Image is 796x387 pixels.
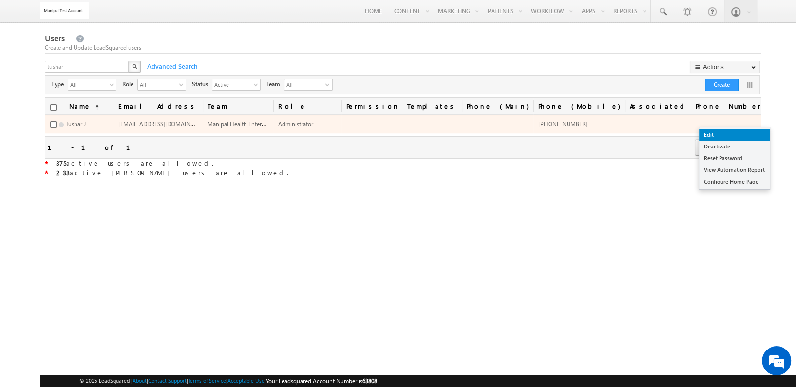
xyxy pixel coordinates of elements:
span: prev [695,139,713,156]
span: Active [212,79,252,89]
span: Your Leadsquared Account Number is [266,377,377,385]
button: Create [705,79,739,91]
a: prev [695,140,713,156]
span: All [138,79,178,89]
span: Permission Templates [341,98,462,114]
span: Users [45,33,65,44]
a: About [133,377,147,384]
img: Search [132,64,137,69]
a: Role [273,98,341,114]
div: Minimize live chat window [160,5,183,28]
span: [PHONE_NUMBER] [538,120,588,128]
em: Start Chat [133,300,177,313]
a: Phone (Main) [462,98,533,114]
span: select [110,82,117,87]
img: d_60004797649_company_0_60004797649 [17,51,41,64]
div: Chat with us now [51,51,164,64]
span: active users are allowed. [48,159,213,167]
span: [EMAIL_ADDRESS][DOMAIN_NAME] [118,119,211,128]
a: Name [64,98,104,114]
span: Role [122,80,137,89]
div: 1 - 1 of 1 [48,142,142,153]
textarea: Type your message and hit 'Enter' [13,90,178,292]
span: select [179,82,187,87]
a: Reset Password [699,152,770,164]
a: Phone (Mobile) [533,98,625,114]
div: Create and Update LeadSquared users [45,43,761,52]
a: Email Address [114,98,203,114]
span: Team [203,98,273,114]
span: Team [266,80,284,89]
img: Custom Logo [40,2,89,19]
a: View Automation Report [699,164,770,176]
span: Status [192,80,212,89]
span: Manipal Health Enterprises Pvt Ltd [208,119,296,128]
span: All [284,79,323,90]
a: Edit [699,129,770,141]
strong: 375 [56,159,66,167]
a: Deactivate [699,141,770,152]
span: Advanced Search [142,62,201,71]
span: active [PERSON_NAME] users are allowed. [48,168,288,177]
span: Tushar J [66,120,86,128]
a: Acceptable Use [227,377,265,384]
strong: 233 [56,168,70,177]
span: (sorted ascending) [91,103,99,111]
span: All [68,79,108,89]
a: Associated Phone Numbers [625,98,773,114]
span: Administrator [278,120,313,128]
a: Configure Home Page [699,176,770,187]
span: select [254,82,262,87]
span: © 2025 LeadSquared | | | | | [79,376,377,386]
a: Contact Support [148,377,187,384]
span: Type [51,80,68,89]
span: 63808 [362,377,377,385]
button: Actions [690,61,760,73]
a: Terms of Service [188,377,226,384]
